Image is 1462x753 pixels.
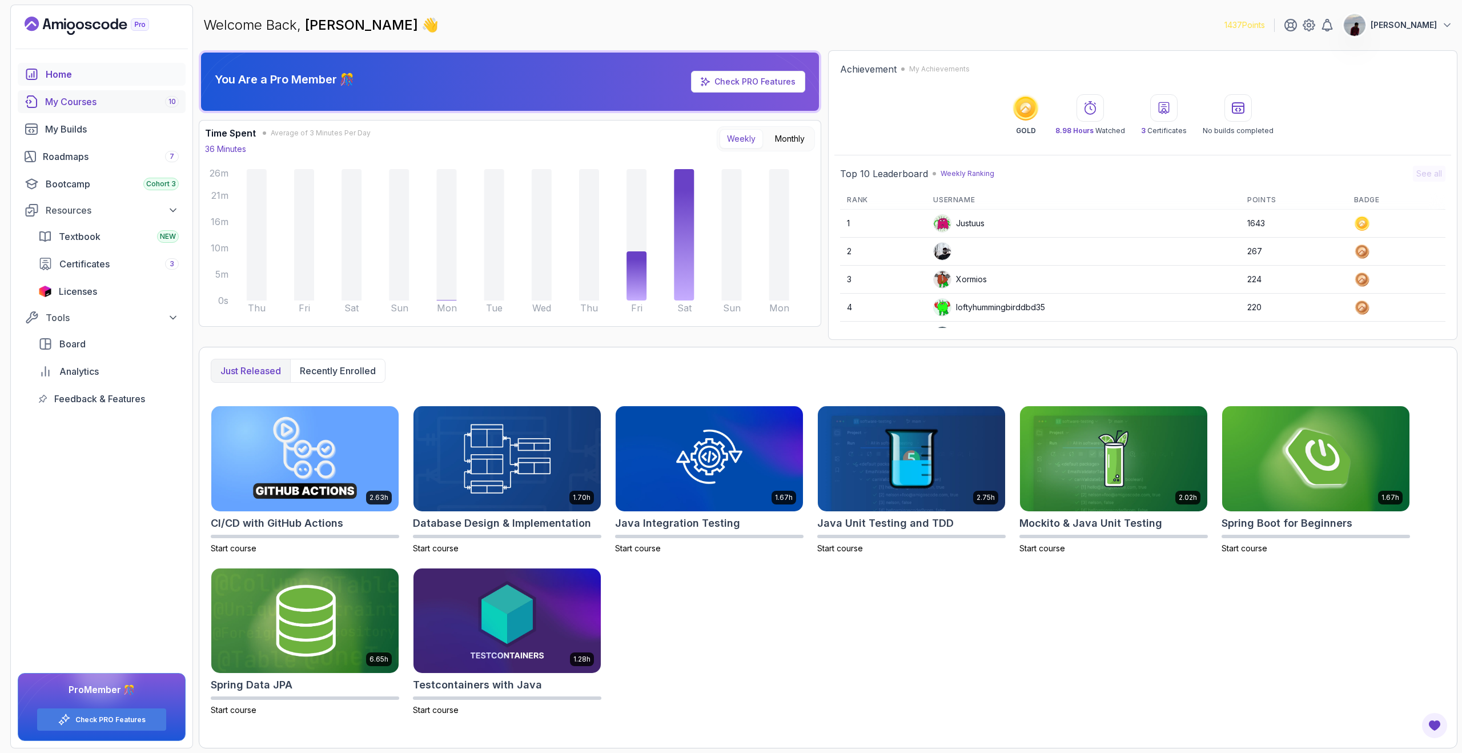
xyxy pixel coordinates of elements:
[421,16,439,34] span: 👋
[1179,493,1197,502] p: 2.02h
[817,543,863,553] span: Start course
[59,365,99,378] span: Analytics
[413,515,591,531] h2: Database Design & Implementation
[926,191,1240,210] th: Username
[840,210,926,238] td: 1
[18,173,186,195] a: bootcamp
[840,238,926,266] td: 2
[413,677,542,693] h2: Testcontainers with Java
[818,406,1005,511] img: Java Unit Testing and TDD card
[300,364,376,378] p: Recently enrolled
[59,337,86,351] span: Board
[1240,322,1347,350] td: 213
[211,190,228,201] tspan: 21m
[615,515,740,531] h2: Java Integration Testing
[59,257,110,271] span: Certificates
[45,95,179,109] div: My Courses
[344,302,359,314] tspan: Sat
[1016,126,1036,135] p: GOLD
[211,406,399,554] a: CI/CD with GitHub Actions card2.63hCI/CD with GitHub ActionsStart course
[723,302,741,314] tspan: Sun
[18,63,186,86] a: home
[934,215,951,232] img: default monster avatar
[769,302,789,314] tspan: Mon
[941,169,994,178] p: Weekly Ranking
[1240,191,1347,210] th: Points
[215,71,354,87] p: You Are a Pro Member 🎊
[203,16,439,34] p: Welcome Back,
[486,302,503,314] tspan: Tue
[248,302,266,314] tspan: Thu
[1222,406,1410,554] a: Spring Boot for Beginners card1.67hSpring Boot for BeginnersStart course
[532,302,551,314] tspan: Wed
[59,285,97,298] span: Licenses
[37,708,167,731] button: Check PRO Features
[211,568,399,674] img: Spring Data JPA card
[933,298,1045,317] div: loftyhummingbirddbd35
[1343,14,1453,37] button: user profile image[PERSON_NAME]
[1224,19,1265,31] p: 1437 Points
[46,311,179,325] div: Tools
[46,177,179,191] div: Bootcamp
[31,360,186,383] a: analytics
[933,270,987,289] div: Xormios
[391,302,408,314] tspan: Sun
[616,406,803,511] img: Java Integration Testing card
[1371,19,1437,31] p: [PERSON_NAME]
[211,677,292,693] h2: Spring Data JPA
[1019,406,1208,554] a: Mockito & Java Unit Testing card2.02hMockito & Java Unit TestingStart course
[768,129,812,149] button: Monthly
[1344,14,1365,36] img: user profile image
[31,225,186,248] a: textbook
[46,67,179,81] div: Home
[677,302,692,314] tspan: Sat
[933,326,1014,345] div: silentjackalcf1a1
[631,302,642,314] tspan: Fri
[220,364,281,378] p: Just released
[31,253,186,275] a: certificates
[168,97,176,106] span: 10
[18,145,186,168] a: roadmaps
[1413,166,1445,182] button: See all
[720,129,763,149] button: Weekly
[1055,126,1125,135] p: Watched
[840,167,928,181] h2: Top 10 Leaderboard
[215,269,228,280] tspan: 5m
[299,302,310,314] tspan: Fri
[1203,126,1274,135] p: No builds completed
[31,387,186,410] a: feedback
[840,322,926,350] td: 5
[840,294,926,322] td: 4
[934,327,951,344] img: user profile image
[840,266,926,294] td: 3
[1020,406,1207,511] img: Mockito & Java Unit Testing card
[75,715,146,724] a: Check PRO Features
[45,122,179,136] div: My Builds
[211,242,228,254] tspan: 10m
[38,286,52,297] img: jetbrains icon
[775,493,793,502] p: 1.67h
[25,17,175,35] a: Landing page
[1240,266,1347,294] td: 224
[160,232,176,241] span: NEW
[1240,210,1347,238] td: 1643
[1222,543,1267,553] span: Start course
[59,230,101,243] span: Textbook
[1141,126,1187,135] p: Certificates
[18,118,186,141] a: builds
[1222,406,1409,511] img: Spring Boot for Beginners card
[218,295,228,306] tspan: 0s
[369,493,388,502] p: 2.63h
[211,705,256,715] span: Start course
[211,543,256,553] span: Start course
[1240,238,1347,266] td: 267
[18,307,186,328] button: Tools
[615,543,661,553] span: Start course
[1055,126,1094,135] span: 8.98 Hours
[1019,515,1162,531] h2: Mockito & Java Unit Testing
[18,90,186,113] a: courses
[580,302,598,314] tspan: Thu
[714,77,796,86] a: Check PRO Features
[211,568,399,716] a: Spring Data JPA card6.65hSpring Data JPAStart course
[1421,712,1448,739] button: Open Feedback Button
